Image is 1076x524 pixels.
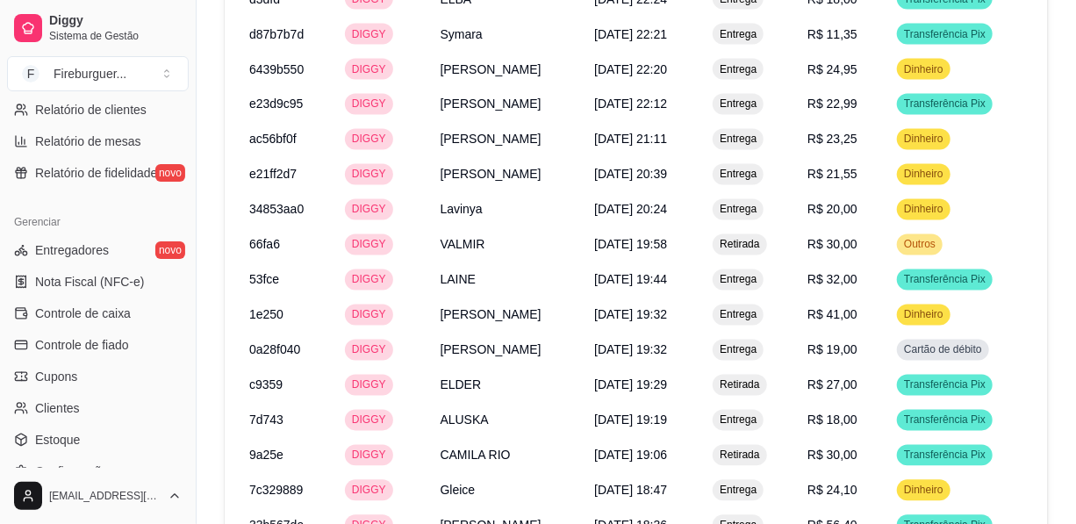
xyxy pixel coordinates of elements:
[900,97,989,111] span: Transferência Pix
[348,343,390,357] span: DIGGY
[716,273,760,287] span: Entrega
[594,273,667,287] span: [DATE] 19:44
[807,62,857,76] span: R$ 24,95
[900,484,947,498] span: Dinheiro
[7,457,189,485] a: Configurações
[430,298,585,333] td: [PERSON_NAME]
[348,484,390,498] span: DIGGY
[430,157,585,192] td: [PERSON_NAME]
[430,52,585,87] td: [PERSON_NAME]
[348,133,390,147] span: DIGGY
[716,449,763,463] span: Retirada
[807,238,857,252] span: R$ 30,00
[7,299,189,327] a: Controle de caixa
[807,168,857,182] span: R$ 21,55
[7,236,189,264] a: Entregadoresnovo
[7,475,189,517] button: [EMAIL_ADDRESS][DOMAIN_NAME]
[716,238,763,252] span: Retirada
[594,413,667,427] span: [DATE] 19:19
[900,273,989,287] span: Transferência Pix
[430,122,585,157] td: [PERSON_NAME]
[807,413,857,427] span: R$ 18,00
[249,449,283,463] span: 9a25e
[54,65,126,83] div: Fireburguer ...
[249,413,283,427] span: 7d743
[594,62,667,76] span: [DATE] 22:20
[900,413,989,427] span: Transferência Pix
[348,203,390,217] span: DIGGY
[7,362,189,391] a: Cupons
[348,62,390,76] span: DIGGY
[594,449,667,463] span: [DATE] 19:06
[430,473,585,508] td: Gleice
[35,133,141,150] span: Relatório de mesas
[35,336,129,354] span: Controle de fiado
[348,27,390,41] span: DIGGY
[807,449,857,463] span: R$ 30,00
[900,27,989,41] span: Transferência Pix
[594,168,667,182] span: [DATE] 20:39
[900,62,947,76] span: Dinheiro
[900,203,947,217] span: Dinheiro
[348,238,390,252] span: DIGGY
[807,27,857,41] span: R$ 11,35
[249,27,304,41] span: d87b7b7d
[7,426,189,454] a: Estoque
[716,133,760,147] span: Entrega
[807,203,857,217] span: R$ 20,00
[7,127,189,155] a: Relatório de mesas
[249,97,304,111] span: e23d9c95
[35,368,77,385] span: Cupons
[716,203,760,217] span: Entrega
[35,241,109,259] span: Entregadores
[348,449,390,463] span: DIGGY
[594,343,667,357] span: [DATE] 19:32
[49,489,161,503] span: [EMAIL_ADDRESS][DOMAIN_NAME]
[249,168,297,182] span: e21ff2d7
[716,97,760,111] span: Entrega
[430,333,585,368] td: [PERSON_NAME]
[7,7,189,49] a: DiggySistema de Gestão
[594,27,667,41] span: [DATE] 22:21
[594,308,667,322] span: [DATE] 19:32
[7,208,189,236] div: Gerenciar
[594,378,667,392] span: [DATE] 19:29
[249,203,304,217] span: 34853aa0
[807,484,857,498] span: R$ 24,10
[7,394,189,422] a: Clientes
[900,378,989,392] span: Transferência Pix
[35,463,114,480] span: Configurações
[716,168,760,182] span: Entrega
[900,168,947,182] span: Dinheiro
[35,305,131,322] span: Controle de caixa
[348,378,390,392] span: DIGGY
[430,403,585,438] td: ALUSKA
[249,308,283,322] span: 1e250
[35,101,147,118] span: Relatório de clientes
[249,484,304,498] span: 7c329889
[716,378,763,392] span: Retirada
[430,438,585,473] td: CAMILA RIO
[716,308,760,322] span: Entrega
[594,484,667,498] span: [DATE] 18:47
[716,62,760,76] span: Entrega
[716,343,760,357] span: Entrega
[807,343,857,357] span: R$ 19,00
[807,133,857,147] span: R$ 23,25
[7,56,189,91] button: Select a team
[807,378,857,392] span: R$ 27,00
[348,97,390,111] span: DIGGY
[49,29,182,43] span: Sistema de Gestão
[900,238,939,252] span: Outros
[900,133,947,147] span: Dinheiro
[7,268,189,296] a: Nota Fiscal (NFC-e)
[430,227,585,262] td: VALMIR
[807,308,857,322] span: R$ 41,00
[249,62,304,76] span: 6439b550
[7,159,189,187] a: Relatório de fidelidadenovo
[430,87,585,122] td: [PERSON_NAME]
[716,484,760,498] span: Entrega
[249,343,300,357] span: 0a28f040
[348,308,390,322] span: DIGGY
[430,17,585,52] td: Symara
